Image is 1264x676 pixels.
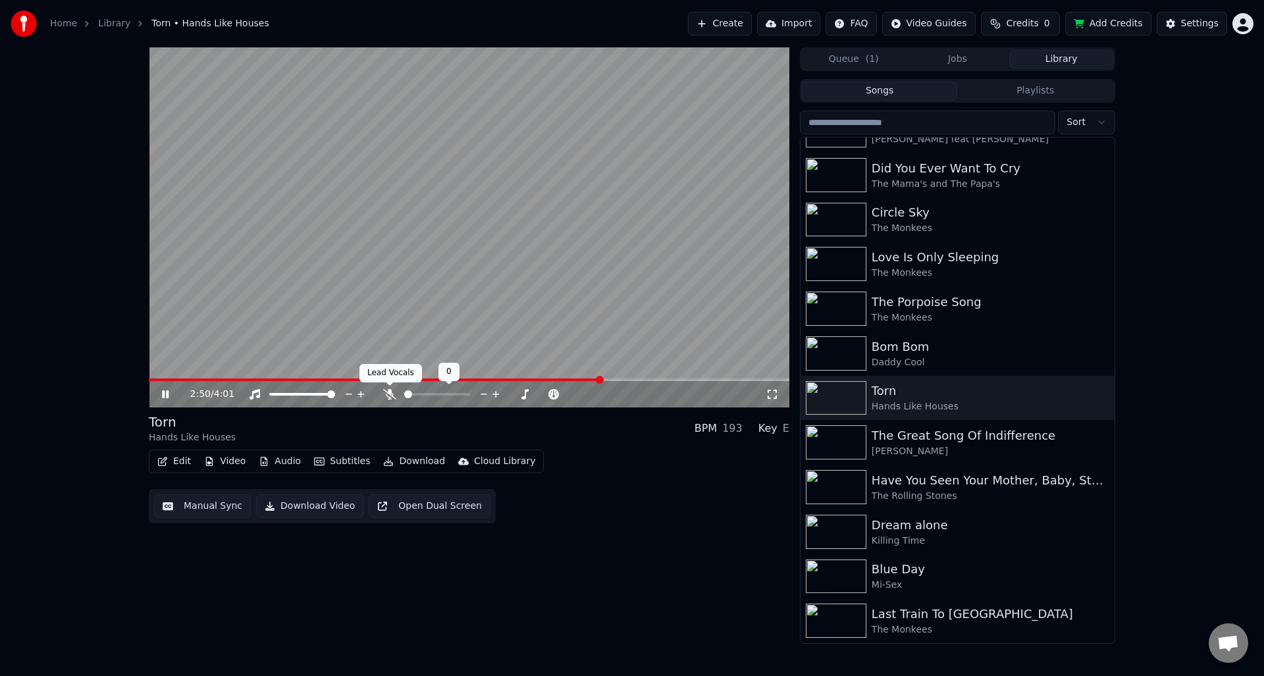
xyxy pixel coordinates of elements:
button: Create [688,12,752,36]
button: FAQ [826,12,876,36]
div: Hands Like Houses [149,431,236,444]
div: Bom Bom [872,338,1109,356]
div: E [783,421,789,436]
button: Audio [253,452,306,471]
div: Circle Sky [872,203,1109,222]
nav: breadcrumb [50,17,269,30]
button: Songs [802,82,958,101]
span: 2:50 [190,388,211,401]
div: The Monkees [872,623,1109,637]
div: Settings [1181,17,1219,30]
div: 0 [438,363,460,381]
div: [PERSON_NAME] feat [PERSON_NAME] [872,133,1109,146]
div: The Mama's and The Papa's [872,178,1109,191]
div: Torn [872,382,1109,400]
div: Torn [149,413,236,431]
button: Download [378,452,450,471]
div: Open chat [1209,623,1248,663]
button: Open Dual Screen [369,494,490,518]
div: The Porpoise Song [872,293,1109,311]
button: Video [199,452,251,471]
button: Manual Sync [154,494,251,518]
button: Playlists [957,82,1113,101]
div: Daddy Cool [872,356,1109,369]
button: Edit [152,452,196,471]
span: Sort [1066,116,1086,129]
button: Credits0 [981,12,1060,36]
div: The Rolling Stones [872,490,1109,503]
button: Add Credits [1065,12,1151,36]
div: BPM [695,421,717,436]
button: Jobs [906,50,1010,69]
div: Blue Day [872,560,1109,579]
span: ( 1 ) [866,53,879,66]
button: Import [757,12,820,36]
div: The Great Song Of Indifference [872,427,1109,445]
div: Lead Vocals [359,364,422,382]
div: Did You Ever Want To Cry [872,159,1109,178]
div: Key [758,421,777,436]
div: Have You Seen Your Mother, Baby, Standing In The Shadow? [872,471,1109,490]
div: Dream alone [872,516,1109,534]
div: Killing Time [872,534,1109,548]
span: Credits [1006,17,1038,30]
a: Library [98,17,130,30]
button: Settings [1157,12,1227,36]
button: Subtitles [309,452,375,471]
button: Download Video [256,494,363,518]
button: Library [1009,50,1113,69]
span: 0 [1044,17,1050,30]
div: Love Is Only Sleeping [872,248,1109,267]
div: 193 [722,421,743,436]
div: The Monkees [872,311,1109,325]
img: youka [11,11,37,37]
button: Queue [802,50,906,69]
div: [PERSON_NAME] [872,445,1109,458]
div: Hands Like Houses [872,400,1109,413]
div: The Monkees [872,222,1109,235]
div: / [190,388,222,401]
span: 4:01 [214,388,234,401]
span: Torn • Hands Like Houses [151,17,269,30]
div: Cloud Library [474,455,535,468]
div: Mi-Sex [872,579,1109,592]
div: Last Train To [GEOGRAPHIC_DATA] [872,605,1109,623]
div: The Monkees [872,267,1109,280]
a: Home [50,17,77,30]
button: Video Guides [882,12,976,36]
